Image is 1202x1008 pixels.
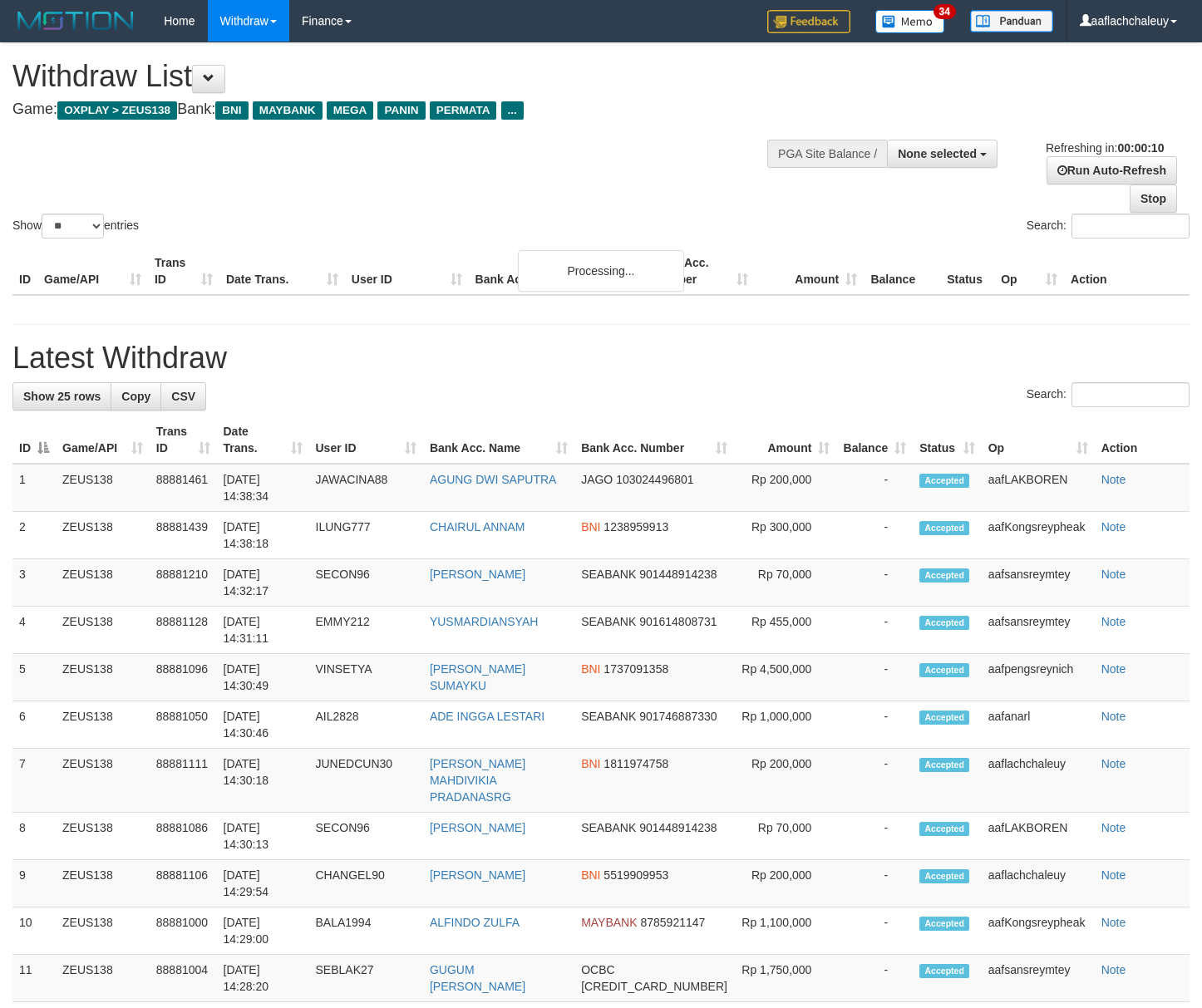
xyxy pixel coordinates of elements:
[734,607,836,654] td: Rp 455,000
[919,869,969,883] span: Accepted
[430,916,520,929] a: ALFINDO ZULFA
[919,521,969,535] span: Accepted
[150,749,217,813] td: 88881111
[12,342,1190,375] h1: Latest Withdraw
[430,868,525,882] a: [PERSON_NAME]
[982,701,1095,749] td: aafanarl
[12,701,56,749] td: 6
[836,559,913,607] td: -
[1071,214,1190,238] input: Search:
[640,916,705,929] span: Copy 8785921147 to clipboard
[12,607,56,654] td: 4
[982,860,1095,907] td: aaflachchaleuy
[430,821,525,834] a: [PERSON_NAME]
[581,662,600,676] span: BNI
[616,473,693,486] span: Copy 103024496801 to clipboard
[217,559,309,607] td: [DATE] 14:32:17
[56,860,150,907] td: ZEUS138
[1101,520,1126,534] a: Note
[309,813,423,860] td: SECON96
[1071,382,1190,407] input: Search:
[1101,963,1126,976] a: Note
[581,520,600,534] span: BNI
[501,101,524,120] span: ...
[1130,184,1177,213] a: Stop
[919,711,969,725] span: Accepted
[150,813,217,860] td: 88881086
[919,663,969,677] span: Accepted
[581,868,600,882] span: BNI
[309,559,423,607] td: SECON96
[150,860,217,907] td: 88881106
[603,662,668,676] span: Copy 1737091358 to clipboard
[767,10,850,33] img: Feedback.jpg
[919,964,969,978] span: Accepted
[919,822,969,836] span: Accepted
[898,147,977,160] span: None selected
[56,416,150,464] th: Game/API: activate to sort column ascending
[309,907,423,955] td: BALA1994
[646,248,755,295] th: Bank Acc. Number
[150,907,217,955] td: 88881000
[309,607,423,654] td: EMMY212
[217,607,309,654] td: [DATE] 14:31:11
[217,701,309,749] td: [DATE] 14:30:46
[603,757,668,770] span: Copy 1811974758 to clipboard
[42,214,104,238] select: Showentries
[1101,868,1126,882] a: Note
[836,512,913,559] td: -
[148,248,219,295] th: Trans ID
[982,749,1095,813] td: aaflachchaleuy
[1117,141,1164,155] strong: 00:00:10
[913,416,981,464] th: Status: activate to sort column ascending
[581,980,727,993] span: Copy 693817527163 to clipboard
[430,473,556,486] a: AGUNG DWI SAPUTRA
[37,248,148,295] th: Game/API
[121,390,150,403] span: Copy
[1101,916,1126,929] a: Note
[56,607,150,654] td: ZEUS138
[430,520,525,534] a: CHAIRUL ANNAM
[12,907,56,955] td: 10
[217,416,309,464] th: Date Trans.: activate to sort column ascending
[430,963,525,993] a: GUGUM [PERSON_NAME]
[111,382,161,411] a: Copy
[23,390,101,403] span: Show 25 rows
[430,568,525,581] a: [PERSON_NAME]
[836,654,913,701] td: -
[734,955,836,1002] td: Rp 1,750,000
[217,464,309,512] td: [DATE] 14:38:34
[217,654,309,701] td: [DATE] 14:30:49
[345,248,469,295] th: User ID
[217,860,309,907] td: [DATE] 14:29:54
[1101,568,1126,581] a: Note
[309,654,423,701] td: VINSETYA
[864,248,940,295] th: Balance
[56,907,150,955] td: ZEUS138
[982,813,1095,860] td: aafLAKBOREN
[639,710,717,723] span: Copy 901746887330 to clipboard
[12,8,139,33] img: MOTION_logo.png
[309,464,423,512] td: JAWACINA88
[755,248,864,295] th: Amount
[171,390,195,403] span: CSV
[253,101,323,120] span: MAYBANK
[12,955,56,1002] td: 11
[430,710,544,723] a: ADE INGGA LESTARI
[836,749,913,813] td: -
[919,616,969,630] span: Accepted
[217,749,309,813] td: [DATE] 14:30:18
[734,701,836,749] td: Rp 1,000,000
[1101,662,1126,676] a: Note
[1027,214,1190,238] label: Search:
[919,758,969,772] span: Accepted
[574,416,734,464] th: Bank Acc. Number: activate to sort column ascending
[430,662,525,692] a: [PERSON_NAME] SUMAYKU
[219,248,345,295] th: Date Trans.
[56,701,150,749] td: ZEUS138
[430,101,497,120] span: PERMATA
[12,559,56,607] td: 3
[836,701,913,749] td: -
[309,749,423,813] td: JUNEDCUN30
[1047,156,1177,184] a: Run Auto-Refresh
